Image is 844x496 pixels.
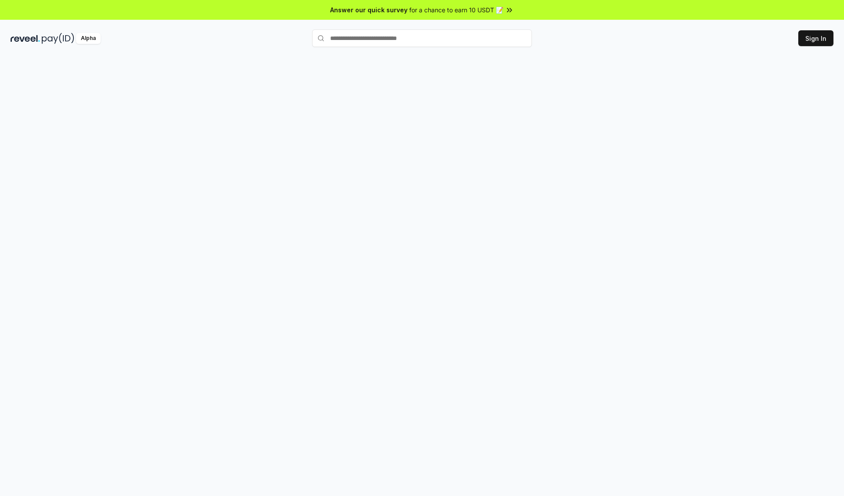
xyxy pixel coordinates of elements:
button: Sign In [798,30,833,46]
img: reveel_dark [11,33,40,44]
span: for a chance to earn 10 USDT 📝 [409,5,503,14]
div: Alpha [76,33,101,44]
span: Answer our quick survey [330,5,407,14]
img: pay_id [42,33,74,44]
